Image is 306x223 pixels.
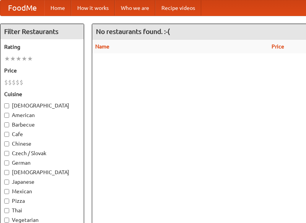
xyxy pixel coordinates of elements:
a: How it works [71,0,115,16]
li: $ [20,78,23,87]
input: Vegetarian [4,218,9,223]
label: [DEMOGRAPHIC_DATA] [4,102,80,109]
a: Home [44,0,71,16]
a: Price [272,43,284,50]
li: $ [4,78,8,87]
label: German [4,159,80,167]
a: FoodMe [0,0,44,16]
label: [DEMOGRAPHIC_DATA] [4,168,80,176]
label: Cafe [4,130,80,138]
li: $ [8,78,12,87]
label: Chinese [4,140,80,148]
input: German [4,160,9,165]
h5: Cuisine [4,90,80,98]
a: Recipe videos [155,0,201,16]
ng-pluralize: No restaurants found. :-( [96,28,170,35]
input: Japanese [4,180,9,184]
li: ★ [4,55,10,63]
li: ★ [10,55,16,63]
input: Pizza [4,199,9,204]
h4: Filter Restaurants [0,24,84,39]
label: Mexican [4,188,80,195]
label: Pizza [4,197,80,205]
label: Barbecue [4,121,80,128]
input: American [4,113,9,118]
li: $ [16,78,20,87]
h5: Rating [4,43,80,51]
input: [DEMOGRAPHIC_DATA] [4,103,9,108]
input: Mexican [4,189,9,194]
label: Japanese [4,178,80,186]
input: Chinese [4,141,9,146]
label: American [4,111,80,119]
li: ★ [16,55,21,63]
label: Czech / Slovak [4,149,80,157]
input: Czech / Slovak [4,151,9,156]
a: Name [95,43,109,50]
input: Barbecue [4,122,9,127]
a: Who we are [115,0,155,16]
label: Thai [4,207,80,214]
li: ★ [27,55,33,63]
input: Cafe [4,132,9,137]
li: ★ [21,55,27,63]
input: [DEMOGRAPHIC_DATA] [4,170,9,175]
input: Thai [4,208,9,213]
h5: Price [4,67,80,74]
li: $ [12,78,16,87]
